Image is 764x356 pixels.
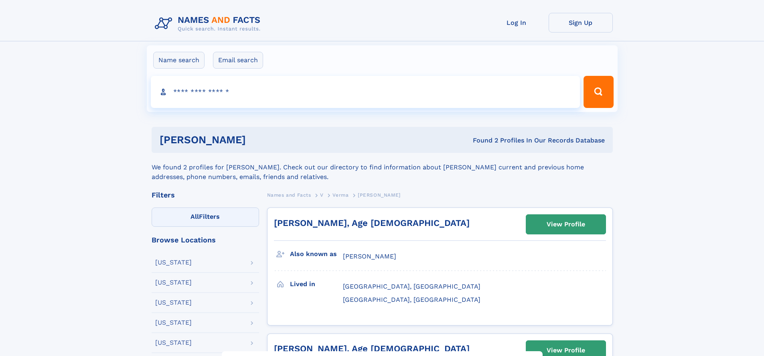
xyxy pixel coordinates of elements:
label: Name search [153,52,205,69]
div: We found 2 profiles for [PERSON_NAME]. Check out our directory to find information about [PERSON_... [152,153,613,182]
h3: Also known as [290,247,343,261]
h1: [PERSON_NAME] [160,135,359,145]
span: [PERSON_NAME] [358,192,401,198]
a: [PERSON_NAME], Age [DEMOGRAPHIC_DATA] [274,218,470,228]
label: Filters [152,207,259,227]
div: [US_STATE] [155,279,192,286]
div: View Profile [547,215,585,234]
div: Filters [152,191,259,199]
a: Names and Facts [267,190,311,200]
span: [GEOGRAPHIC_DATA], [GEOGRAPHIC_DATA] [343,296,480,303]
span: V [320,192,324,198]
a: V [320,190,324,200]
a: Verma [332,190,349,200]
input: search input [151,76,580,108]
button: Search Button [584,76,613,108]
a: View Profile [526,215,606,234]
div: [US_STATE] [155,299,192,306]
span: [PERSON_NAME] [343,252,396,260]
img: Logo Names and Facts [152,13,267,35]
div: [US_STATE] [155,340,192,346]
span: [GEOGRAPHIC_DATA], [GEOGRAPHIC_DATA] [343,283,480,290]
h3: Lived in [290,277,343,291]
div: Found 2 Profiles In Our Records Database [359,136,605,145]
a: [PERSON_NAME], Age [DEMOGRAPHIC_DATA] [274,344,470,354]
span: Verma [332,192,349,198]
div: [US_STATE] [155,259,192,266]
a: Log In [484,13,549,33]
div: [US_STATE] [155,319,192,326]
span: All [190,213,199,220]
label: Email search [213,52,263,69]
div: Browse Locations [152,236,259,244]
a: Sign Up [549,13,613,33]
